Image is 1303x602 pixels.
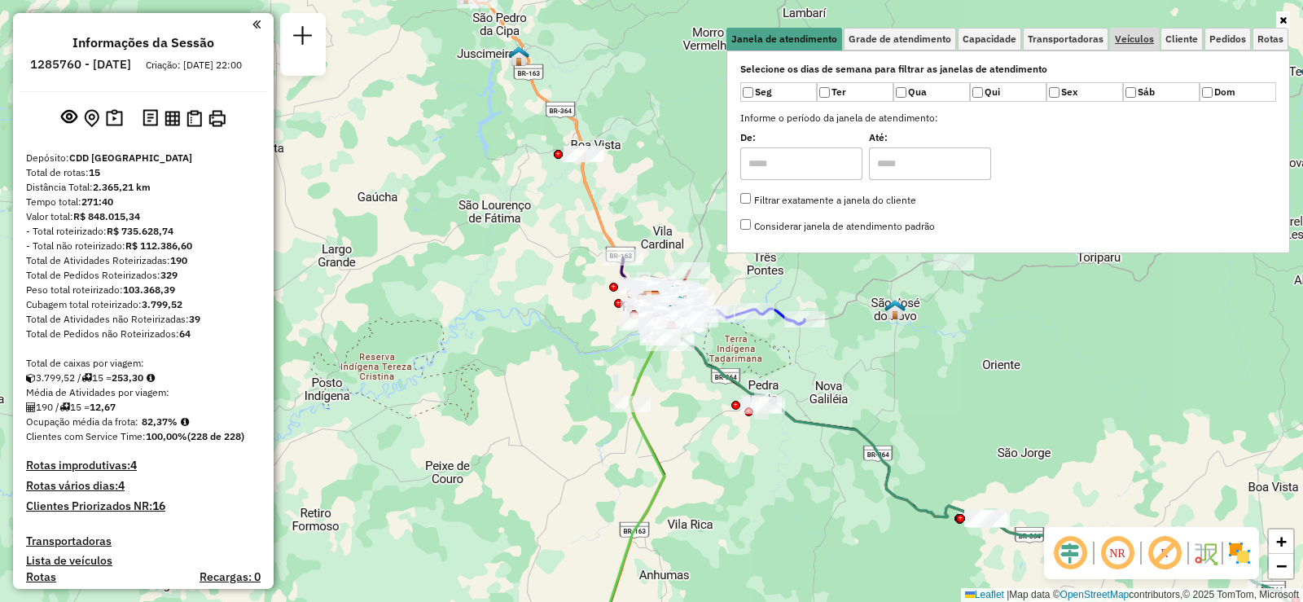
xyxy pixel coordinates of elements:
[139,106,161,131] button: Logs desbloquear sessão
[161,107,183,129] button: Visualizar relatório de Roteirização
[152,499,165,513] strong: 16
[59,402,70,412] i: Total de rotas
[252,15,261,33] a: Clique aqui para minimizar o painel
[641,290,662,311] img: CDD Rondonópolis
[965,589,1004,600] a: Leaflet
[1276,11,1290,29] a: Ocultar filtros
[90,401,116,413] strong: 12,67
[130,458,137,472] strong: 4
[26,268,261,283] div: Total de Pedidos Roteirizados:
[26,209,261,224] div: Valor total:
[26,415,138,428] span: Ocupação média da frota:
[72,35,214,51] h4: Informações da Sessão
[81,373,92,383] i: Total de rotas
[26,180,261,195] div: Distância Total:
[966,510,1007,526] div: Atividade não roteirizada - 60.632.084 KARINE SOLAINE ASSUNCAO
[26,534,261,548] h4: Transportadoras
[1051,534,1090,573] span: Ocultar deslocamento
[1125,87,1136,98] input: Sáb
[740,193,916,208] label: Filtrar exatamente a janela do cliente
[89,166,100,178] strong: 15
[200,570,261,584] h4: Recargas: 0
[26,385,261,400] div: Média de Atividades por viagem:
[817,82,893,102] label: Ter
[26,402,36,412] i: Total de Atividades
[970,82,1046,102] label: Qui
[93,181,151,193] strong: 2.365,21 km
[26,400,261,415] div: 190 / 15 =
[740,193,751,204] input: Filtrar exatamente a janela do cliente
[965,511,1006,527] div: Atividade não roteirizada - LAURA BIANCA DE FREI
[181,417,189,427] em: Média calculada utilizando a maior ocupação (%Peso ou %Cubagem) de cada rota da sessão. Rotas cro...
[893,82,970,102] label: Qua
[179,327,191,340] strong: 64
[170,254,187,266] strong: 190
[142,298,182,310] strong: 3.799,52
[564,146,604,162] div: Atividade não roteirizada - YASMIN PEROLA RODRIGUES
[26,165,261,180] div: Total de rotas:
[743,87,753,98] input: Seg
[187,430,244,442] strong: (228 de 228)
[81,196,113,208] strong: 271:40
[884,299,906,320] img: SÃO JOSÉ DO POVO
[26,195,261,209] div: Tempo total:
[26,554,261,568] h4: Lista de veículos
[205,107,229,130] button: Imprimir Rotas
[1115,34,1154,44] span: Veículos
[26,239,261,253] div: - Total não roteirizado:
[933,254,974,270] div: Atividade não roteirizada - IVANETE DA ROCHA ALVES
[26,373,36,383] i: Cubagem total roteirizado
[1007,589,1009,600] span: |
[1269,554,1293,578] a: Zoom out
[26,151,261,165] div: Depósito:
[1046,82,1123,102] label: Sex
[740,130,869,145] label: De:
[123,283,175,296] strong: 103.368,39
[30,57,131,72] h6: 1285760 - [DATE]
[1276,556,1287,576] span: −
[610,396,651,412] div: Atividade não roteirizada - PEDRO VALDIR SANCHES
[125,239,192,252] strong: R$ 112.386,60
[740,82,817,102] label: Seg
[731,34,837,44] span: Janela de atendimento
[1098,534,1137,573] span: Ocultar NR
[73,210,140,222] strong: R$ 848.015,34
[118,478,125,493] strong: 4
[963,34,1016,44] span: Capacidade
[849,34,951,44] span: Grade de atendimento
[139,58,248,73] div: Criação: [DATE] 22:00
[26,312,261,327] div: Total de Atividades não Roteirizadas:
[896,87,906,98] input: Qua
[107,225,173,237] strong: R$ 735.628,74
[146,430,187,442] strong: 100,00%
[1145,534,1184,573] span: Exibir rótulo
[26,499,261,513] h4: Clientes Priorizados NR:
[1192,540,1218,566] img: Fluxo de ruas
[189,313,200,325] strong: 39
[26,253,261,268] div: Total de Atividades Roteirizadas:
[1269,529,1293,554] a: Zoom in
[1028,34,1103,44] span: Transportadoras
[26,224,261,239] div: - Total roteirizado:
[1060,589,1130,600] a: OpenStreetMap
[740,219,935,234] label: Considerar janela de atendimento padrão
[819,87,830,98] input: Ter
[964,510,1005,526] div: Atividade não roteirizada - SCALEZ COMERCIO DE D
[69,152,192,164] strong: CDD [GEOGRAPHIC_DATA]
[58,105,81,131] button: Exibir sessão original
[1276,531,1287,551] span: +
[112,371,143,384] strong: 253,30
[81,106,103,131] button: Centralizar mapa no depósito ou ponto de apoio
[1123,82,1200,102] label: Sáb
[1257,34,1283,44] span: Rotas
[26,479,261,493] h4: Rotas vários dias:
[142,415,178,428] strong: 82,37%
[147,373,155,383] i: Meta Caixas/viagem: 222,69 Diferença: 30,61
[972,87,983,98] input: Qui
[1209,34,1246,44] span: Pedidos
[740,62,1276,77] label: Selecione os dias de semana para filtrar as janelas de atendimento
[26,570,56,584] h4: Rotas
[508,46,529,67] img: JUSCIMEIRA
[26,459,261,472] h4: Rotas improdutivas:
[26,430,146,442] span: Clientes com Service Time:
